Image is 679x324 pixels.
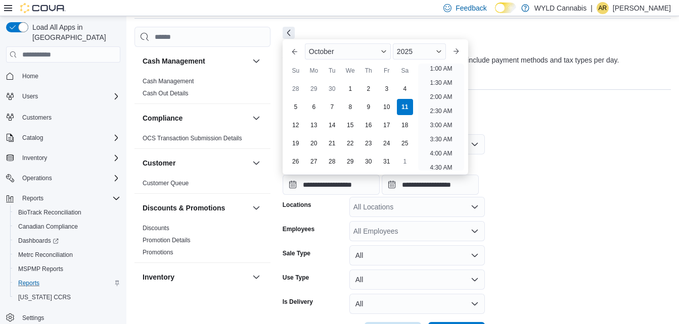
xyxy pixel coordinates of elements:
[18,251,73,259] span: Metrc Reconciliation
[10,248,124,262] button: Metrc Reconciliation
[379,81,395,97] div: day-3
[283,274,309,282] label: Use Type
[288,99,304,115] div: day-5
[143,158,175,168] h3: Customer
[18,70,120,82] span: Home
[14,263,67,275] a: MSPMP Reports
[14,235,63,247] a: Dashboards
[18,265,63,273] span: MSPMP Reports
[397,47,413,56] span: 2025
[342,99,358,115] div: day-8
[2,171,124,185] button: Operations
[379,135,395,151] div: day-24
[18,279,39,287] span: Reports
[597,2,609,14] div: Alexander Rowan
[14,291,75,303] a: [US_STATE] CCRS
[22,92,38,100] span: Users
[426,105,456,117] li: 2:30 AM
[18,111,120,123] span: Customers
[14,249,77,261] a: Metrc Reconciliation
[18,293,71,301] span: [US_STATE] CCRS
[379,153,395,170] div: day-31
[18,237,59,245] span: Dashboards
[14,235,120,247] span: Dashboards
[143,248,173,256] span: Promotions
[306,153,322,170] div: day-27
[349,294,485,314] button: All
[22,134,43,142] span: Catalog
[134,132,270,148] div: Compliance
[448,43,464,60] button: Next month
[10,262,124,276] button: MSPMP Reports
[495,3,516,13] input: Dark Mode
[14,206,120,219] span: BioTrack Reconciliation
[18,208,81,217] span: BioTrack Reconciliation
[134,75,270,103] div: Cash Management
[18,70,42,82] a: Home
[471,203,479,211] button: Open list of options
[18,90,120,102] span: Users
[250,202,262,214] button: Discounts & Promotions
[143,56,205,66] h3: Cash Management
[18,192,48,204] button: Reports
[10,234,124,248] a: Dashboards
[397,81,413,97] div: day-4
[250,157,262,169] button: Customer
[306,117,322,133] div: day-13
[18,132,47,144] button: Catalog
[288,117,304,133] div: day-12
[397,135,413,151] div: day-25
[143,113,248,123] button: Compliance
[287,43,303,60] button: Previous Month
[18,152,120,164] span: Inventory
[143,236,191,244] span: Promotion Details
[143,203,248,213] button: Discounts & Promotions
[342,63,358,79] div: We
[143,179,189,187] span: Customer Queue
[349,269,485,290] button: All
[360,117,377,133] div: day-16
[143,180,189,187] a: Customer Queue
[426,147,456,159] li: 4:00 AM
[342,135,358,151] div: day-22
[143,78,194,85] a: Cash Management
[250,112,262,124] button: Compliance
[143,158,248,168] button: Customer
[18,311,120,324] span: Settings
[283,249,310,257] label: Sale Type
[426,63,456,75] li: 1:00 AM
[360,63,377,79] div: Th
[283,27,295,39] button: Next
[143,249,173,256] a: Promotions
[22,154,47,162] span: Inventory
[10,205,124,220] button: BioTrack Reconciliation
[134,177,270,193] div: Customer
[382,175,479,195] input: Press the down key to open a popover containing a calendar.
[426,133,456,145] li: 3:30 AM
[18,172,56,184] button: Operations
[349,245,485,265] button: All
[10,276,124,290] button: Reports
[20,3,66,13] img: Cova
[379,63,395,79] div: Fr
[134,222,270,262] div: Discounts & Promotions
[397,153,413,170] div: day-1
[143,89,189,97] span: Cash Out Details
[306,63,322,79] div: Mo
[324,135,340,151] div: day-21
[306,81,322,97] div: day-29
[2,191,124,205] button: Reports
[283,175,380,195] input: Press the down key to enter a popover containing a calendar. Press the escape key to close the po...
[324,81,340,97] div: day-30
[283,225,314,233] label: Employees
[288,135,304,151] div: day-19
[22,72,38,80] span: Home
[397,63,413,79] div: Sa
[324,99,340,115] div: day-7
[14,221,82,233] a: Canadian Compliance
[143,56,248,66] button: Cash Management
[143,225,169,232] a: Discounts
[22,314,44,322] span: Settings
[426,161,456,174] li: 4:30 AM
[591,2,593,14] p: |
